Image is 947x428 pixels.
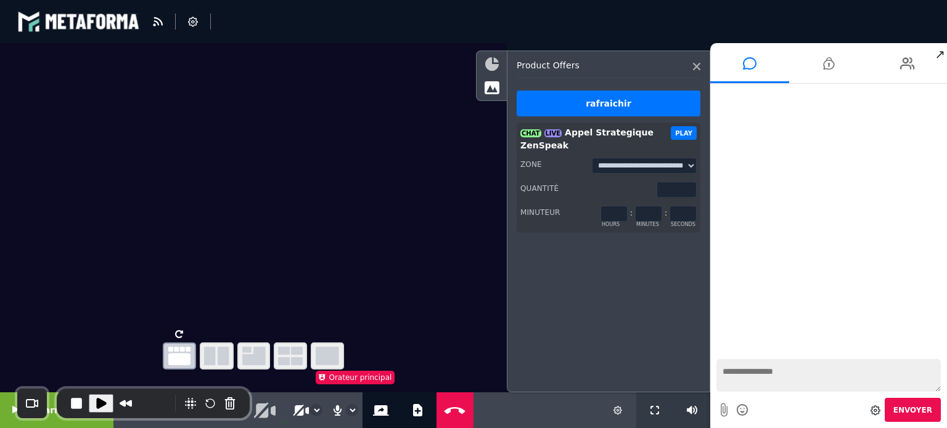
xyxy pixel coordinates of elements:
[520,126,671,152] h3: Appel Strategique ZenSpeak
[520,181,559,193] label: Quantité
[671,126,697,140] button: PLAY
[665,209,667,217] span: :
[520,129,541,137] span: CHAT
[520,157,542,169] label: Zone
[893,406,932,414] span: Envoyer
[602,217,636,229] label: hours
[517,91,700,116] div: rafraichir
[517,60,670,70] h3: Product offers
[636,217,671,229] label: minutes
[316,371,395,384] div: Orateur principal
[933,43,947,65] span: ↗
[671,217,698,229] label: seconds
[885,398,941,422] button: Envoyer
[22,405,101,415] span: Démarrer le live
[520,205,560,217] label: Minuteur
[630,209,633,217] span: :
